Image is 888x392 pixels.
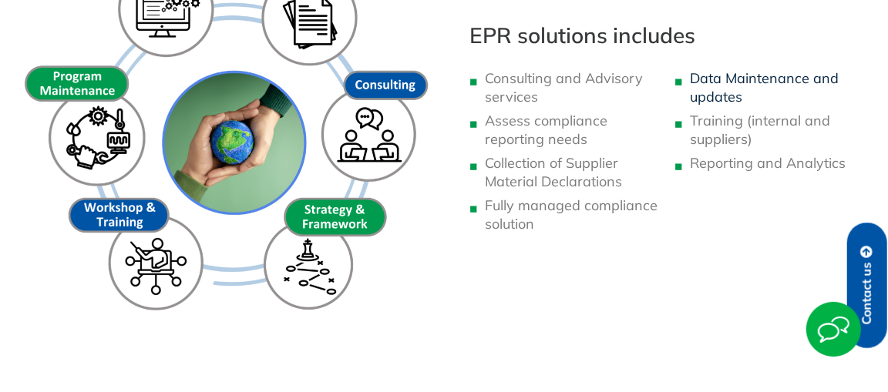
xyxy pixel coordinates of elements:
[485,69,667,106] li: Consulting and Advisory services
[485,112,667,149] li: Assess compliance reporting needs
[847,223,887,348] a: Contact us
[691,69,839,106] a: Data Maintenance and updates
[469,25,880,46] h3: EPR solutions includes
[485,196,667,233] li: Fully managed compliance solution
[860,263,874,325] span: Contact us
[485,154,667,191] li: Collection of Supplier Material Declarations
[691,112,873,149] li: Training (internal and suppliers)
[691,154,873,173] li: Reporting and Analytics
[806,302,861,357] img: Start Chat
